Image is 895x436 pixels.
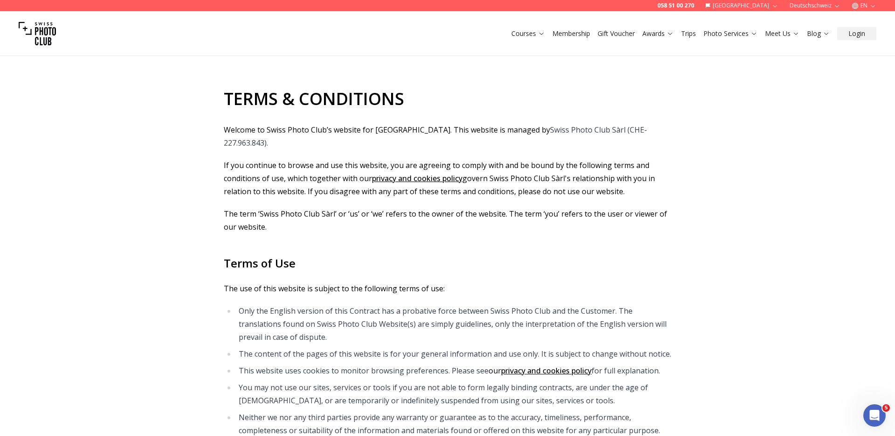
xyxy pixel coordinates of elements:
[803,27,833,40] button: Blog
[642,29,674,38] a: Awards
[681,29,696,38] a: Trips
[239,306,667,342] span: Only the English version of this Contract has a probative force between Swiss Photo Club and the ...
[19,15,56,52] img: Swiss photo club
[549,27,594,40] button: Membership
[224,283,445,294] span: The use of this website is subject to the following terms of use:
[552,29,590,38] a: Membership
[700,27,761,40] button: Photo Services
[489,366,501,376] span: our
[224,125,647,148] span: Swiss Photo Club Sàrl (CHE-227.963.843).
[239,349,671,359] span: The content of the pages of this website is for your general information and use only. It is subj...
[677,27,700,40] button: Trips
[657,2,694,9] a: 058 51 00 270
[639,27,677,40] button: Awards
[511,29,545,38] a: Courses
[501,366,592,376] a: privacy and cookies policy
[239,382,648,406] span: You may not use our sites, services or tools if you are not able to form legally binding contract...
[837,27,876,40] button: Login
[592,366,660,376] span: for full explanation.
[882,404,890,412] span: 5
[863,404,886,427] iframe: Intercom live chat
[239,366,489,376] span: This website uses cookies to monitor browsing preferences. Please see
[224,209,667,232] span: The term ‘Swiss Photo Club Sàrl’ or ‘us’ or ‘we’ refers to the owner of the website. The term ‘yo...
[598,29,635,38] a: Gift Voucher
[761,27,803,40] button: Meet Us
[765,29,799,38] a: Meet Us
[372,173,462,183] a: privacy and cookies policy
[508,27,549,40] button: Courses
[224,173,655,197] span: govern Swiss Photo Club Sàrl's relationship with you in relation to this website. If you disagree...
[224,255,296,271] span: Terms of Use
[703,29,757,38] a: Photo Services
[594,27,639,40] button: Gift Voucher
[224,125,550,135] span: Welcome to Swiss Photo Club’s website for [GEOGRAPHIC_DATA]. This website is managed by
[807,29,830,38] a: Blog
[224,87,404,110] span: TERMS & CONDITIONS
[224,160,649,183] span: If you continue to browse and use this website, you are agreeing to comply with and be bound by t...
